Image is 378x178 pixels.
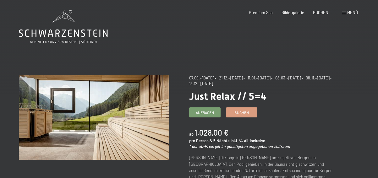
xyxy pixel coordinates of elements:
a: BUCHEN [313,10,328,15]
b: 1.028,00 € [194,128,228,137]
span: Anfragen [196,110,214,115]
span: Menü [347,10,358,15]
em: * der ab-Preis gilt im günstigsten angegebenen Zeitraum [189,144,290,149]
span: • 21.12.–[DATE] [215,75,243,80]
a: Anfragen [189,108,220,117]
a: Buchen [226,108,257,117]
a: Bildergalerie [282,10,304,15]
span: Just Relax // 5=4 [189,90,266,102]
span: pro Person & [189,138,212,143]
span: • 08.03.–[DATE] [271,75,301,80]
img: Just Relax // 5=4 [19,75,169,160]
span: ab [189,132,194,137]
span: inkl. ¾ All-Inclusive [231,138,265,143]
span: • 11.01.–[DATE] [244,75,271,80]
span: • 13.12.–[DATE] [189,75,333,86]
span: Buchen [234,110,249,115]
span: 5 Nächte [213,138,230,143]
a: Premium Spa [249,10,273,15]
span: • 08.11.–[DATE] [302,75,330,80]
span: 07.09.–[DATE] [189,75,214,80]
